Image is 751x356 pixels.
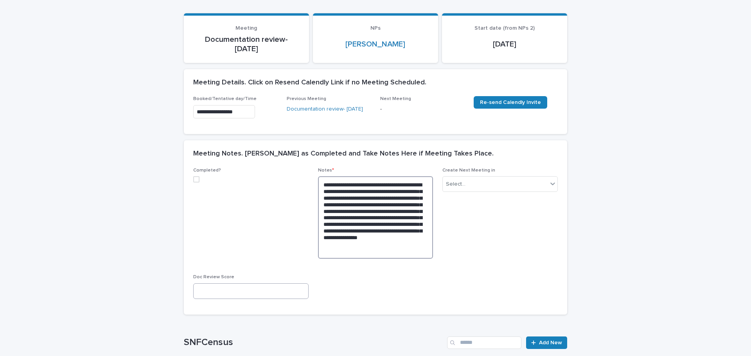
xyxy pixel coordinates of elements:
[287,105,363,113] a: Documentation review- [DATE]
[193,79,426,87] h2: Meeting Details. Click on Resend Calendly Link if no Meeting Scheduled.
[184,337,444,348] h1: SNFCensus
[447,336,521,349] input: Search
[235,25,257,31] span: Meeting
[474,96,547,109] a: Re-send Calendly Invite
[442,168,495,173] span: Create Next Meeting in
[474,25,535,31] span: Start date (from NPs 2)
[451,39,558,49] p: [DATE]
[539,340,562,345] span: Add New
[370,25,381,31] span: NPs
[193,275,234,279] span: Doc Review Score
[480,100,541,105] span: Re-send Calendly Invite
[526,336,567,349] a: Add New
[380,105,464,113] p: -
[345,39,405,49] a: [PERSON_NAME]
[193,35,300,54] p: Documentation review- [DATE]
[287,97,326,101] span: Previous Meeting
[318,168,334,173] span: Notes
[193,97,257,101] span: Booked/Tentative day/Time
[380,97,411,101] span: Next Meeting
[193,168,221,173] span: Completed?
[193,150,494,158] h2: Meeting Notes. [PERSON_NAME] as Completed and Take Notes Here if Meeting Takes Place.
[446,180,465,188] div: Select...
